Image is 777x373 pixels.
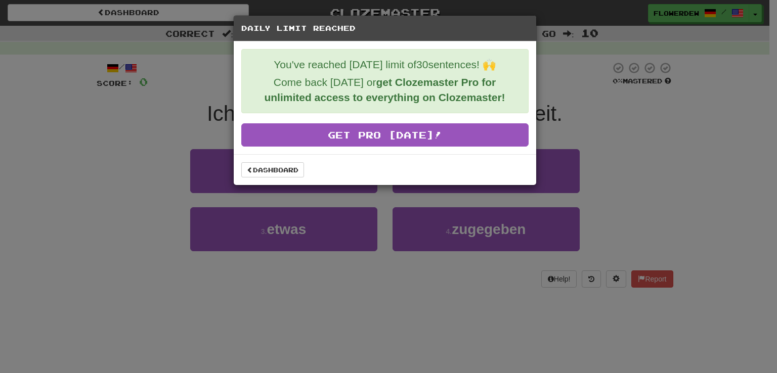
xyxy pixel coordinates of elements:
p: You've reached [DATE] limit of 30 sentences! 🙌 [249,57,521,72]
p: Come back [DATE] or [249,75,521,105]
h5: Daily Limit Reached [241,23,529,33]
a: Get Pro [DATE]! [241,123,529,147]
a: Dashboard [241,162,304,177]
strong: get Clozemaster Pro for unlimited access to everything on Clozemaster! [264,76,505,103]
